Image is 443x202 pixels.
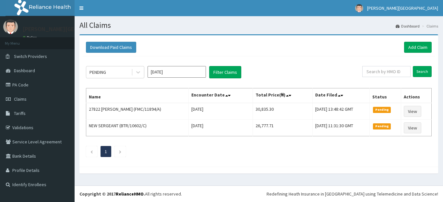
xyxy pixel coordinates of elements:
[189,120,253,136] td: [DATE]
[420,23,438,29] li: Claims
[362,66,411,77] input: Search by HMO ID
[189,88,253,103] th: Encounter Date
[90,69,106,75] div: PENDING
[253,120,312,136] td: 26,777.71
[355,4,363,12] img: User Image
[23,26,119,32] p: [PERSON_NAME][GEOGRAPHIC_DATA]
[116,191,144,197] a: RelianceHMO
[253,88,312,103] th: Total Price(₦)
[404,106,421,117] a: View
[23,35,38,40] a: Online
[404,42,432,53] a: Add Claim
[90,149,93,154] a: Previous page
[370,88,401,103] th: Status
[119,149,122,154] a: Next page
[367,5,438,11] span: [PERSON_NAME][GEOGRAPHIC_DATA]
[86,120,189,136] td: NEW SERGEANT (BTR/10602/C)
[312,103,370,120] td: [DATE] 13:48:42 GMT
[75,185,443,202] footer: All rights reserved.
[148,66,206,78] input: Select Month and Year
[413,66,432,77] input: Search
[79,21,438,29] h1: All Claims
[396,23,420,29] a: Dashboard
[14,96,27,102] span: Claims
[312,120,370,136] td: [DATE] 11:31:30 GMT
[86,88,189,103] th: Name
[189,103,253,120] td: [DATE]
[373,107,391,113] span: Pending
[79,191,145,197] strong: Copyright © 2017 .
[267,191,438,197] div: Redefining Heath Insurance in [GEOGRAPHIC_DATA] using Telemedicine and Data Science!
[373,123,391,129] span: Pending
[312,88,370,103] th: Date Filed
[401,88,432,103] th: Actions
[14,68,35,73] span: Dashboard
[105,149,107,154] a: Page 1 is your current page
[14,53,47,59] span: Switch Providers
[404,122,421,133] a: View
[209,66,241,78] button: Filter Claims
[86,42,136,53] button: Download Paid Claims
[253,103,312,120] td: 30,835.30
[86,103,189,120] td: 27822 [PERSON_NAME] (FMC/11894/A)
[3,19,18,34] img: User Image
[14,110,26,116] span: Tariffs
